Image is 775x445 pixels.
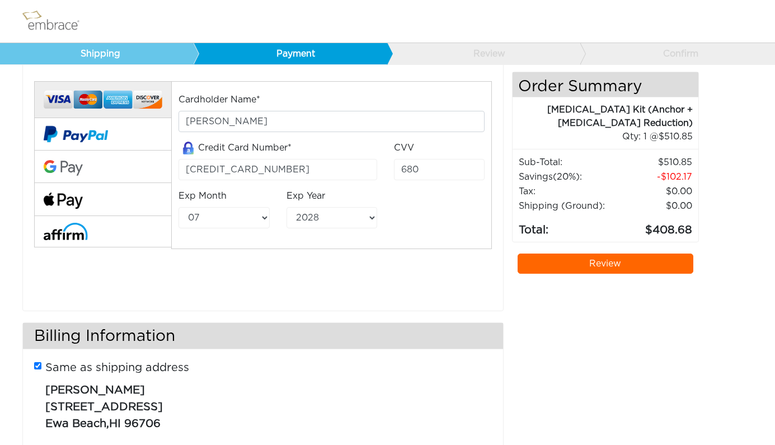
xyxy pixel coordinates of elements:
[179,189,227,203] label: Exp Month
[553,172,580,181] span: (20%)
[394,141,414,154] label: CVV
[124,418,161,429] span: 96706
[614,170,692,184] td: 102.17
[193,43,387,64] a: Payment
[513,72,698,97] h4: Order Summary
[109,418,121,429] span: HI
[518,170,614,184] td: Savings :
[614,155,692,170] td: 510.85
[45,401,163,413] span: [STREET_ADDRESS]
[614,213,692,239] td: 408.68
[513,103,693,130] div: [MEDICAL_DATA] Kit (Anchor + [MEDICAL_DATA] Reduction)
[179,93,260,106] label: Cardholder Name*
[614,199,692,213] td: $0.00
[179,142,198,154] img: amazon-lock.png
[518,213,614,239] td: Total:
[23,323,503,349] h3: Billing Information
[518,199,614,213] td: Shipping (Ground):
[45,385,145,396] span: [PERSON_NAME]
[518,254,693,274] a: Review
[518,184,614,199] td: Tax:
[44,223,88,240] img: affirm-logo.svg
[659,132,693,141] span: 510.85
[44,118,108,151] img: paypal-v2.png
[20,7,92,35] img: logo.png
[44,160,83,176] img: Google-Pay-Logo.svg
[580,43,773,64] a: Confirm
[44,87,162,112] img: credit-cards.png
[518,155,614,170] td: Sub-Total:
[614,184,692,199] td: 0.00
[44,193,83,209] img: fullApplePay.png
[527,130,693,143] div: 1 @
[45,418,106,429] span: Ewa Beach
[286,189,325,203] label: Exp Year
[179,141,292,155] label: Credit Card Number*
[387,43,580,64] a: Review
[45,359,189,376] label: Same as shipping address
[45,376,483,432] p: ,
